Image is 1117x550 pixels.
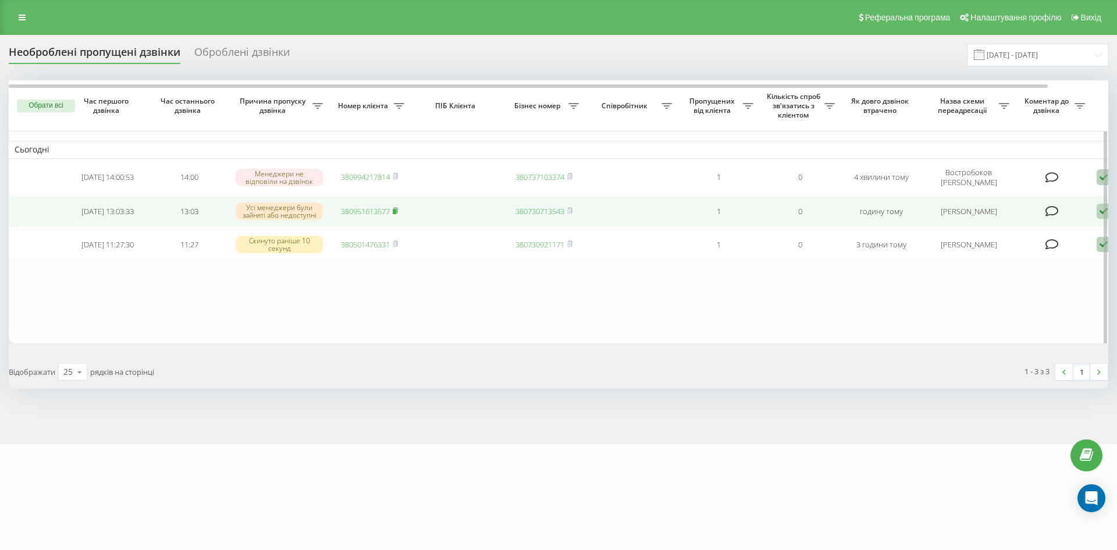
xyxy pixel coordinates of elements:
[335,101,394,111] span: Номер клієнта
[515,172,564,182] a: 380737103374
[236,236,323,253] div: Скинуто раніше 10 секунд
[515,206,564,217] a: 380730713543
[90,367,154,377] span: рядків на сторінці
[194,46,290,64] div: Оброблені дзвінки
[684,97,743,115] span: Пропущених від клієнта
[922,161,1015,194] td: Востробоков [PERSON_NAME]
[922,229,1015,260] td: [PERSON_NAME]
[922,196,1015,227] td: [PERSON_NAME]
[678,229,759,260] td: 1
[148,229,230,260] td: 11:27
[236,169,323,186] div: Менеджери не відповіли на дзвінок
[76,97,139,115] span: Час першого дзвінка
[67,229,148,260] td: [DATE] 11:27:30
[236,203,323,220] div: Усі менеджери були зайняті або недоступні
[590,101,661,111] span: Співробітник
[678,196,759,227] td: 1
[9,367,55,377] span: Відображати
[1021,97,1075,115] span: Коментар до дзвінка
[1073,364,1090,380] a: 1
[236,97,312,115] span: Причина пропуску дзвінка
[148,196,230,227] td: 13:03
[841,229,922,260] td: 3 години тому
[17,100,75,112] button: Обрати всі
[765,92,824,119] span: Кількість спроб зв'язатись з клієнтом
[9,46,180,64] div: Необроблені пропущені дзвінки
[841,196,922,227] td: годину тому
[1081,13,1101,22] span: Вихід
[865,13,951,22] span: Реферальна програма
[341,239,390,250] a: 380501476331
[928,97,999,115] span: Назва схеми переадресації
[341,206,390,217] a: 380951613577
[63,366,73,378] div: 25
[67,161,148,194] td: [DATE] 14:00:53
[1024,366,1050,377] div: 1 - 3 з 3
[67,196,148,227] td: [DATE] 13:03:33
[970,13,1061,22] span: Налаштування профілю
[158,97,220,115] span: Час останнього дзвінка
[420,101,493,111] span: ПІБ Клієнта
[759,229,841,260] td: 0
[841,161,922,194] td: 4 хвилини тому
[850,97,913,115] span: Як довго дзвінок втрачено
[678,161,759,194] td: 1
[515,239,564,250] a: 380730921171
[509,101,568,111] span: Бізнес номер
[759,161,841,194] td: 0
[759,196,841,227] td: 0
[148,161,230,194] td: 14:00
[341,172,390,182] a: 380994217814
[1077,484,1105,512] div: Open Intercom Messenger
